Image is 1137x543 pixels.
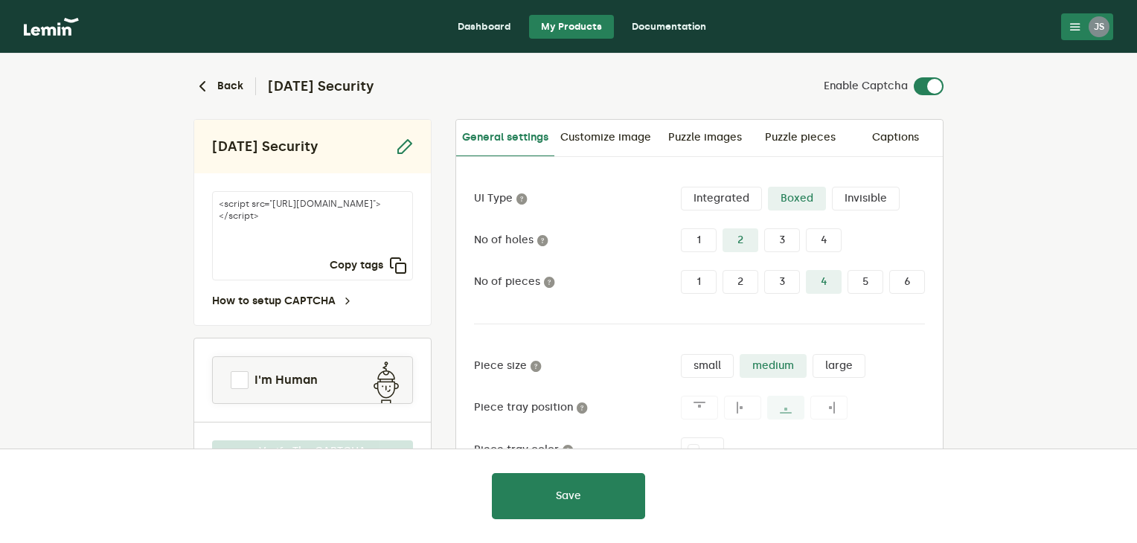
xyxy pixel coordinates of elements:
[681,354,734,378] label: small
[446,15,523,39] a: Dashboard
[768,187,826,211] label: Boxed
[681,228,717,252] label: 1
[212,295,353,307] a: How to setup CAPTCHA
[620,15,718,39] a: Documentation
[740,354,807,378] label: medium
[1089,16,1109,37] div: JS
[813,354,865,378] label: large
[474,276,681,288] label: No of pieces
[848,120,943,155] a: Captions
[456,120,554,157] a: General settings
[1061,13,1113,40] button: JS
[554,120,657,155] a: Customize image
[764,228,800,252] label: 3
[474,193,681,205] label: UI Type
[723,270,758,294] label: 2
[254,371,318,389] span: I'm Human
[848,270,883,294] label: 5
[681,270,717,294] label: 1
[764,270,800,294] label: 3
[832,187,900,211] label: Invisible
[255,77,374,95] h2: [DATE] Security
[529,15,614,39] a: My Products
[889,270,925,294] label: 6
[212,138,318,155] h2: [DATE] Security
[474,402,681,414] label: Piece tray position
[193,77,243,95] button: Back
[474,360,681,372] label: Piece size
[24,18,79,36] img: logo
[752,120,848,155] a: Puzzle pieces
[330,257,407,274] button: Copy tags
[806,270,842,294] label: 4
[681,187,762,211] label: Integrated
[806,228,842,252] label: 4
[824,80,908,92] label: Enable Captcha
[492,473,645,519] button: Save
[474,444,681,456] label: Piece tray color
[723,228,758,252] label: 2
[474,234,681,246] label: No of holes
[657,120,752,155] a: Puzzle images
[212,440,413,463] button: Verify The CAPTCHA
